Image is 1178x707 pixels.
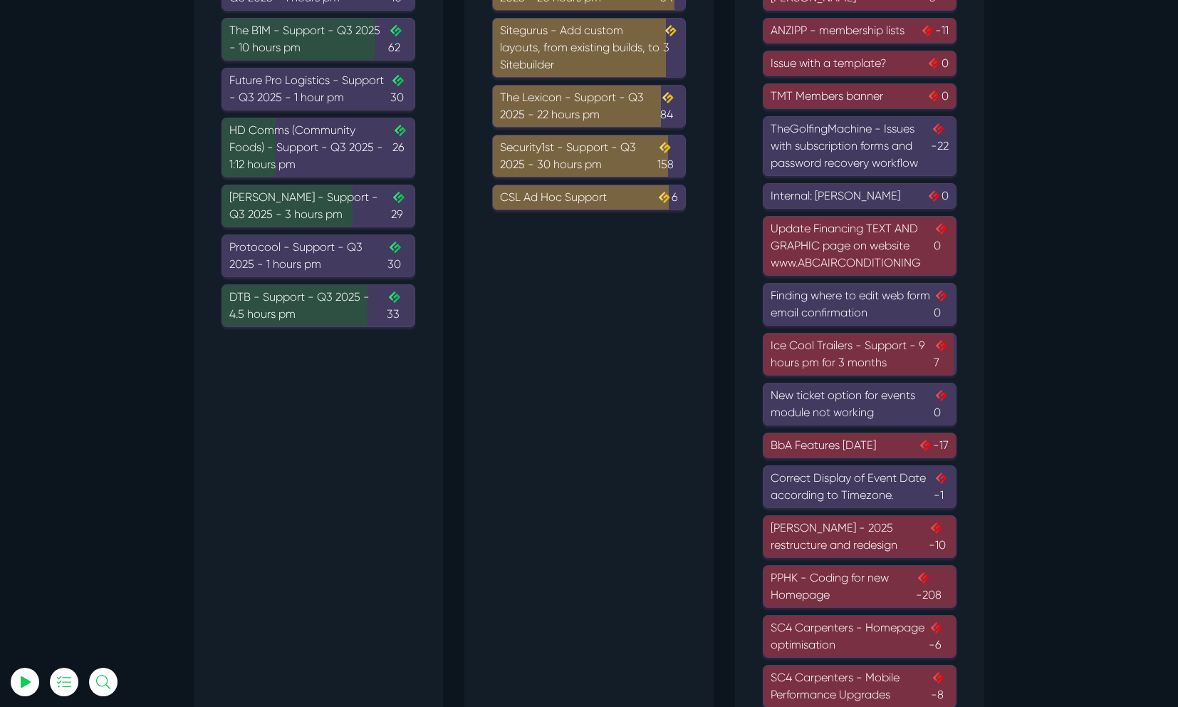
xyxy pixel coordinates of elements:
[387,289,407,323] span: 33
[221,18,415,61] a: The B1M - Support - Q3 2025 - 10 hours pm62
[492,18,686,78] a: Sitegurus - Add custom layouts, from existing builds, to Sitebuilder3
[763,51,957,76] a: Issue with a template?0
[500,89,678,123] div: The Lexicon - Support - Q3 2025 - 22 hours pm
[931,120,949,172] span: -22
[390,72,407,106] span: 30
[660,89,678,123] span: 84
[657,189,678,206] span: 6
[500,139,678,173] div: Security1st - Support - Q3 2025 - 30 hours pm
[934,337,949,371] span: 7
[763,465,957,508] a: Correct Display of Event Date according to Timezone.-1
[221,234,415,277] a: Protocool - Support - Q3 2025 - 1 hours pm30
[763,283,957,326] a: Finding where to edit web form email confirmation0
[492,85,686,128] a: The Lexicon - Support - Q3 2025 - 22 hours pm84
[931,669,949,703] span: -8
[934,220,949,272] span: 0
[763,515,957,558] a: [PERSON_NAME] - 2025 restructure and redesign-10
[492,135,686,177] a: Security1st - Support - Q3 2025 - 30 hours pm158
[763,183,957,209] a: Internal: [PERSON_NAME]0
[500,189,678,206] div: CSL Ad Hoc Support
[771,569,949,604] div: PPHK - Coding for new Homepage
[229,289,407,323] div: DTB - Support - Q3 2025 - 4.5 hours pm
[46,167,203,199] input: Email
[500,22,678,73] div: Sitegurus - Add custom layouts, from existing builds, to Sitebuilder
[771,22,949,39] div: ANZIPP - membership lists
[927,55,949,72] span: 0
[763,333,957,376] a: Ice Cool Trailers - Support - 9 hours pm for 3 months7
[392,122,407,173] span: 26
[763,383,957,425] a: New ticket option for events module not working0
[771,470,949,504] div: Correct Display of Event Date according to Timezone.
[771,88,949,105] div: TMT Members banner
[492,185,686,210] a: CSL Ad Hoc Support6
[771,120,949,172] div: TheGolfingMachine - Issues with subscription forms and password recovery workflow
[46,252,203,282] button: Log In
[771,387,949,421] div: New ticket option for events module not working
[934,287,949,321] span: 0
[763,433,957,458] a: BbA Features [DATE]-17
[916,569,949,604] span: -208
[920,22,949,39] span: -11
[221,68,415,110] a: Future Pro Logistics - Support - Q3 2025 - 1 hour pm30
[771,437,949,454] div: BbA Features [DATE]
[771,669,949,703] div: SC4 Carpenters - Mobile Performance Upgrades
[934,470,949,504] span: -1
[771,287,949,321] div: Finding where to edit web form email confirmation
[929,619,949,654] span: -6
[387,239,407,273] span: 30
[229,189,407,223] div: [PERSON_NAME] - Support - Q3 2025 - 3 hours pm
[927,187,949,205] span: 0
[229,239,407,273] div: Protocool - Support - Q3 2025 - 1 hours pm
[934,387,949,421] span: 0
[771,187,949,205] div: Internal: [PERSON_NAME]
[918,437,949,454] span: -17
[763,615,957,658] a: SC4 Carpenters - Homepage optimisation-6
[663,22,678,73] span: 3
[771,55,949,72] div: Issue with a template?
[771,520,949,554] div: [PERSON_NAME] - 2025 restructure and redesign
[771,619,949,654] div: SC4 Carpenters - Homepage optimisation
[771,337,949,371] div: Ice Cool Trailers - Support - 9 hours pm for 3 months
[763,565,957,608] a: PPHK - Coding for new Homepage-208
[929,520,949,554] span: -10
[229,22,407,56] div: The B1M - Support - Q3 2025 - 10 hours pm
[229,122,407,173] div: HD Comms (Community Foods) - Support - Q3 2025 - 1:12 hours pm
[657,139,678,173] span: 158
[221,118,415,177] a: HD Comms (Community Foods) - Support - Q3 2025 - 1:12 hours pm26
[927,88,949,105] span: 0
[763,216,957,276] a: Update Financing TEXT AND GRAPHIC page on website www.ABCAIRCONDITIONING0
[391,189,407,223] span: 29
[763,116,957,176] a: TheGolfingMachine - Issues with subscription forms and password recovery workflow-22
[763,18,957,43] a: ANZIPP - membership lists-11
[388,22,407,56] span: 62
[771,220,949,272] div: Update Financing TEXT AND GRAPHIC page on website www.ABCAIRCONDITIONING
[221,185,415,227] a: [PERSON_NAME] - Support - Q3 2025 - 3 hours pm29
[221,284,415,327] a: DTB - Support - Q3 2025 - 4.5 hours pm33
[763,83,957,109] a: TMT Members banner0
[229,72,407,106] div: Future Pro Logistics - Support - Q3 2025 - 1 hour pm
